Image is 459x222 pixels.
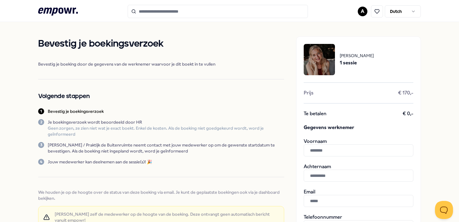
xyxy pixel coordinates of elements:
p: Jouw medewerker kan deelnemen aan de sessie(s)! 🎉 [48,159,152,165]
span: Te betalen [304,111,327,117]
h2: Volgende stappen [38,91,284,101]
span: We houden je op de hoogte over de status van deze boeking via email. Je kunt de geplaatste boekin... [38,189,284,201]
div: 3 [38,142,44,148]
span: € 170,- [398,90,413,96]
button: A [358,7,367,16]
p: Je boekingsverzoek wordt beoordeeld door HR [48,119,284,125]
p: Bevestig je boekingsverzoek [48,108,104,114]
div: Email [304,189,413,207]
iframe: Help Scout Beacon - Open [435,201,453,219]
span: Bevestig je boeking door de gegevens van de werknemer waarvoor je dit boekt in te vullen [38,61,284,67]
img: package image [304,44,335,75]
p: [PERSON_NAME] / Praktijk de Buitenruimte neemt contact met jouw medewerker op om de gewenste star... [48,142,284,154]
h1: Bevestig je boekingsverzoek [38,36,284,51]
div: 1 [38,108,44,114]
input: Search for products, categories or subcategories [128,5,308,18]
div: 2 [38,119,44,125]
span: 1 sessie [340,59,374,67]
div: 4 [38,159,44,165]
span: € 0,- [403,111,413,117]
span: Gegevens werknemer [304,124,413,131]
span: [PERSON_NAME] [340,52,374,59]
div: Achternaam [304,164,413,182]
span: Prijs [304,90,313,96]
p: Geen zorgen, ze zien niet wat je exact boekt. Enkel de kosten. Als de boeking niet goedgekeurd wo... [48,125,284,137]
div: Voornaam [304,138,413,156]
